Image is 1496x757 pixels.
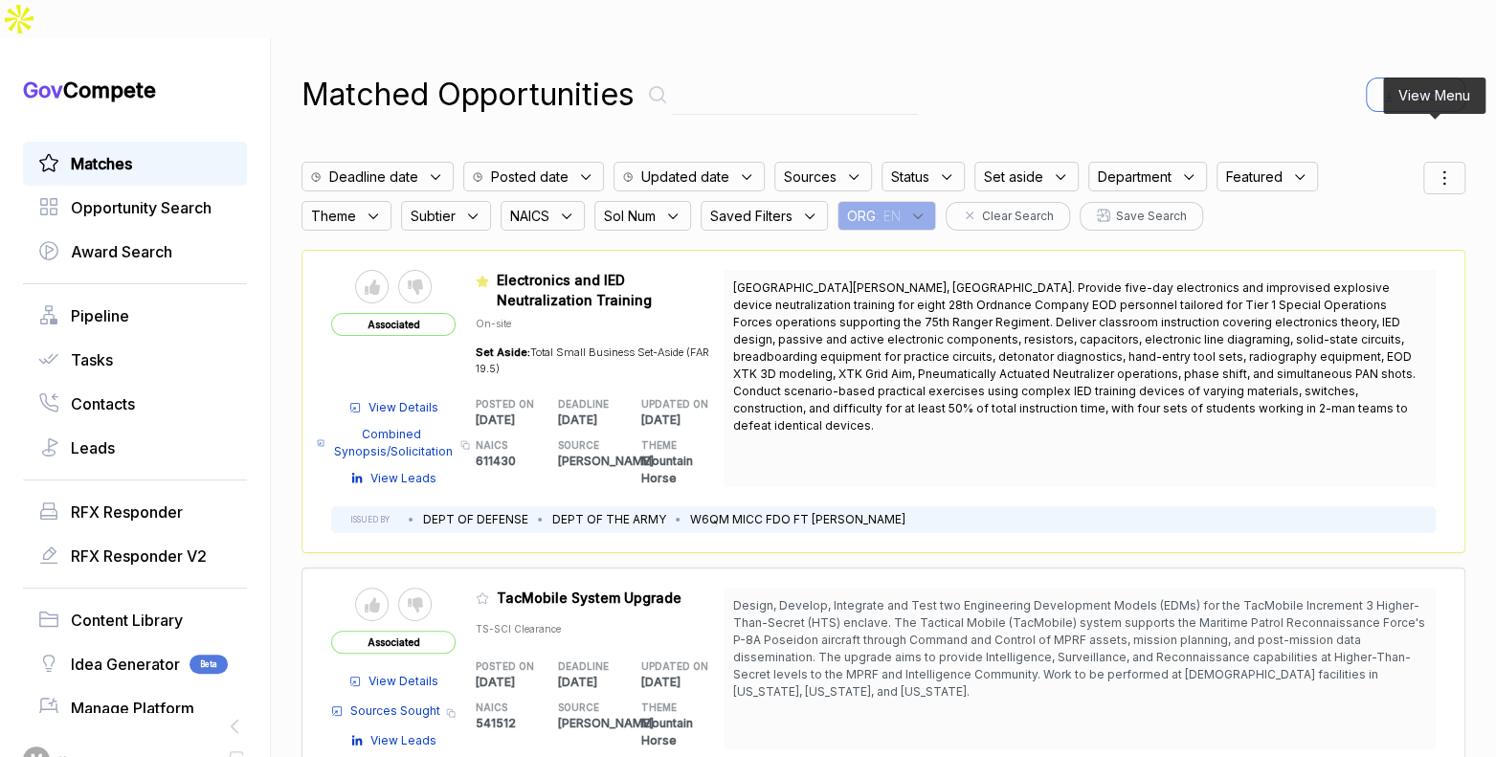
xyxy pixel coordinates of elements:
[641,438,694,453] h5: THEME
[38,152,232,175] a: Matches
[38,196,232,219] a: Opportunity Search
[641,715,725,749] p: Mountain Horse
[847,206,876,226] span: ORG
[641,167,729,187] span: Updated date
[558,659,611,674] h5: DEADLINE
[558,438,611,453] h5: SOURCE
[558,715,641,732] p: [PERSON_NAME]
[38,609,232,632] a: Content Library
[476,345,709,375] span: Total Small Business Set-Aside (FAR 19.5)
[476,318,511,329] span: On-site
[476,674,559,691] p: [DATE]
[23,78,63,102] span: Gov
[301,72,635,118] h1: Matched Opportunities
[38,545,232,568] a: RFX Responder V2
[71,653,180,676] span: Idea Generator
[641,659,694,674] h5: UPDATED ON
[190,655,228,674] span: Beta
[411,206,456,226] span: Subtier
[331,631,456,654] span: Associated
[350,702,440,720] span: Sources Sought
[370,732,436,749] span: View Leads
[38,436,232,459] a: Leads
[38,304,232,327] a: Pipeline
[71,609,183,632] span: Content Library
[38,697,232,720] a: Manage Platform
[368,399,438,416] span: View Details
[71,697,194,720] span: Manage Platform
[71,501,183,523] span: RFX Responder
[476,438,528,453] h5: NAICS
[38,653,232,676] a: Idea GeneratorBeta
[476,453,559,470] p: 611430
[1226,167,1283,187] span: Featured
[476,715,559,732] p: 541512
[604,206,656,226] span: Sol Num
[423,511,528,528] li: DEPT OF DEFENSE
[641,674,725,691] p: [DATE]
[476,345,530,359] span: Set Aside:
[38,392,232,415] a: Contacts
[38,240,232,263] a: Award Search
[311,206,356,226] span: Theme
[476,701,528,715] h5: NAICS
[71,240,172,263] span: Award Search
[331,313,456,336] span: Associated
[329,167,418,187] span: Deadline date
[71,545,207,568] span: RFX Responder V2
[891,167,929,187] span: Status
[946,202,1070,231] button: Clear Search
[476,412,559,429] p: [DATE]
[332,426,455,460] span: Combined Synopsis/Solicitation
[641,701,694,715] h5: THEME
[497,272,652,308] span: Electronics and IED Neutralization Training
[331,702,440,720] a: Sources Sought
[38,501,232,523] a: RFX Responder
[476,397,528,412] h5: POSTED ON
[1098,167,1172,187] span: Department
[497,590,681,606] span: TacMobile System Upgrade
[558,412,641,429] p: [DATE]
[370,470,436,487] span: View Leads
[552,511,666,528] li: DEPT OF THE ARMY
[71,196,212,219] span: Opportunity Search
[558,674,641,691] p: [DATE]
[368,673,438,690] span: View Details
[71,392,135,415] span: Contacts
[1116,208,1187,225] span: Save Search
[784,167,837,187] span: Sources
[350,514,390,525] h5: ISSUED BY
[71,152,132,175] span: Matches
[733,280,1416,433] span: [GEOGRAPHIC_DATA][PERSON_NAME], [GEOGRAPHIC_DATA]. Provide five-day electronics and improvised ex...
[71,436,115,459] span: Leads
[876,206,901,226] span: : EN
[558,453,641,470] p: [PERSON_NAME]
[984,167,1043,187] span: Set aside
[510,206,549,226] span: NAICS
[641,397,694,412] h5: UPDATED ON
[476,623,561,635] span: TS-SCI Clearance
[1366,78,1465,112] button: Export
[71,304,129,327] span: Pipeline
[1080,202,1203,231] button: Save Search
[38,348,232,371] a: Tasks
[733,598,1425,699] span: Design, Develop, Integrate and Test two Engineering Development Models (EDMs) for the TacMobile I...
[641,412,725,429] p: [DATE]
[71,348,113,371] span: Tasks
[558,397,611,412] h5: DEADLINE
[710,206,793,226] span: Saved Filters
[982,208,1054,225] span: Clear Search
[317,426,455,460] a: Combined Synopsis/Solicitation
[23,77,247,103] h1: Compete
[491,167,569,187] span: Posted date
[641,453,725,487] p: Mountain Horse
[690,511,905,528] li: W6QM MICC FDO FT [PERSON_NAME]
[476,659,528,674] h5: POSTED ON
[558,701,611,715] h5: SOURCE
